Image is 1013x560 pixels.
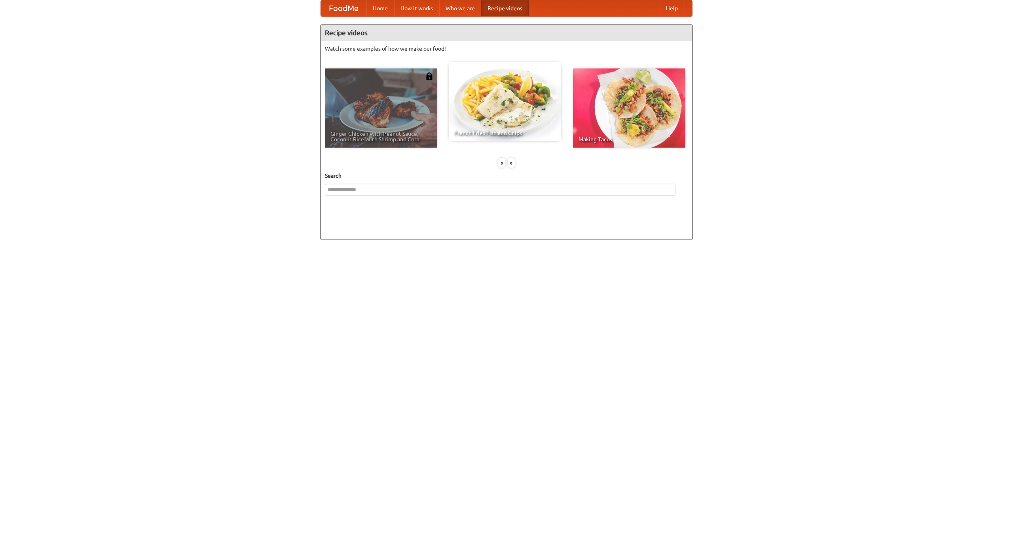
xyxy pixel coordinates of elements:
a: Home [366,0,394,16]
a: FoodMe [321,0,366,16]
div: « [498,158,505,168]
span: Making Tacos [579,137,680,142]
a: Who we are [439,0,481,16]
a: Making Tacos [573,68,685,148]
a: Recipe videos [481,0,529,16]
h4: Recipe videos [321,25,692,41]
a: French Fries Fish and Chips [449,62,561,141]
div: » [508,158,515,168]
img: 483408.png [425,72,433,80]
a: How it works [394,0,439,16]
p: Watch some examples of how we make our food! [325,45,688,53]
a: Help [660,0,684,16]
h5: Search [325,172,688,180]
span: French Fries Fish and Chips [454,130,556,136]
